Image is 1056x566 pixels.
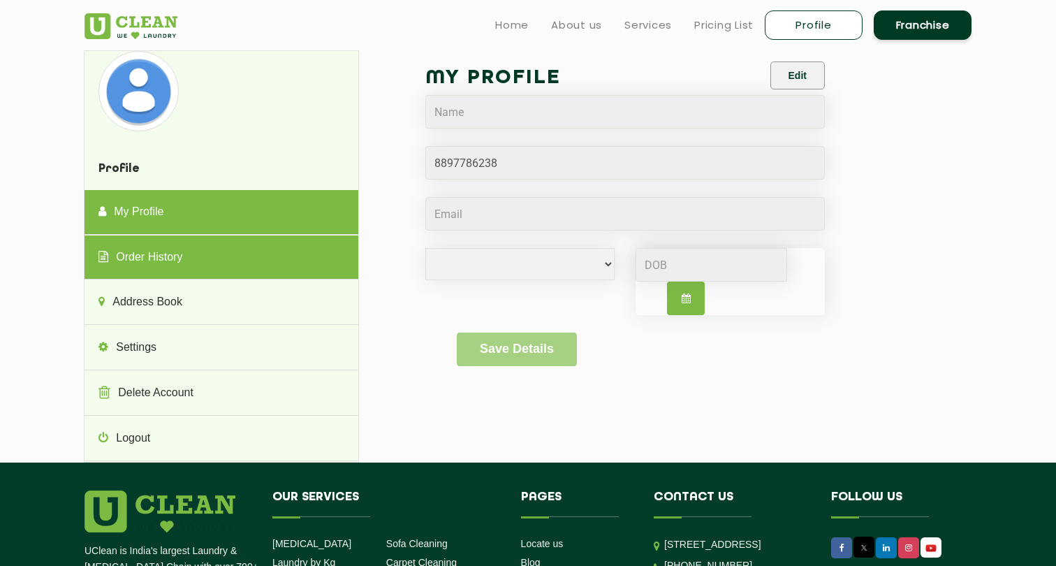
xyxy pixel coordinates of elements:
[85,416,358,461] a: Logout
[770,61,825,89] button: Edit
[85,190,358,235] a: My Profile
[664,537,810,553] p: [STREET_ADDRESS]
[551,17,602,34] a: About us
[874,10,971,40] a: Franchise
[922,541,940,556] img: UClean Laundry and Dry Cleaning
[425,61,625,95] h2: My Profile
[765,10,863,40] a: Profile
[636,248,787,282] input: DOB
[831,491,954,517] h4: Follow us
[386,538,448,549] a: Sofa Cleaning
[624,17,672,34] a: Services
[521,538,564,549] a: Locate us
[85,149,358,190] h4: Profile
[272,538,351,549] a: [MEDICAL_DATA]
[85,326,358,370] a: Settings
[85,13,177,39] img: UClean Laundry and Dry Cleaning
[521,491,633,517] h4: Pages
[425,95,825,129] input: Name
[85,371,358,416] a: Delete Account
[495,17,529,34] a: Home
[425,146,825,180] input: Phone
[85,280,358,325] a: Address Book
[654,491,810,517] h4: Contact us
[694,17,754,34] a: Pricing List
[272,491,500,517] h4: Our Services
[457,333,576,366] button: Save Details
[85,235,358,280] a: Order History
[102,55,175,128] img: avatardefault_92824.png
[425,197,825,231] input: Email
[85,491,235,532] img: logo.png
